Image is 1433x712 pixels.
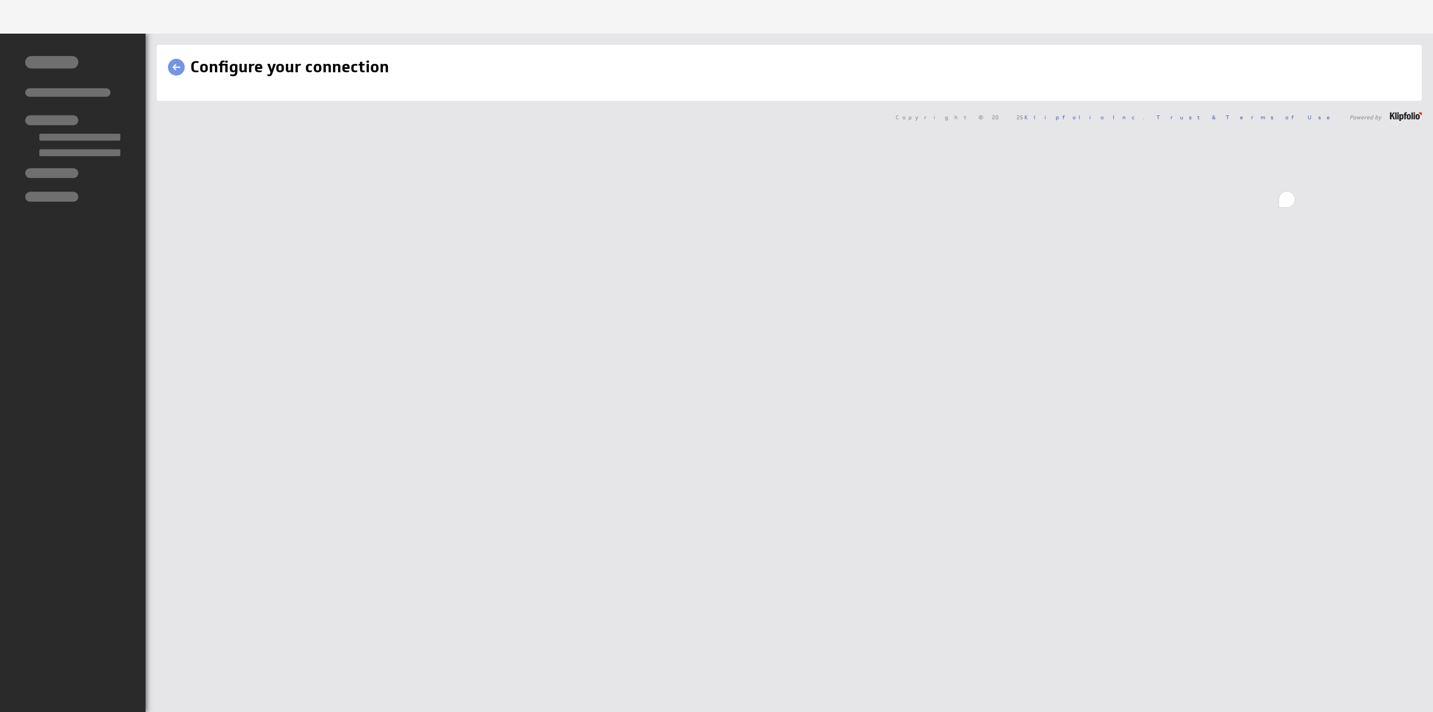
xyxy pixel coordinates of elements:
img: skeleton-sidenav.svg [25,56,120,202]
span: Powered by [1350,114,1382,120]
h1: Configure your connection [190,56,389,78]
span: Copyright © 2025 [896,114,1145,120]
a: Trust & Terms of Use [1156,113,1338,121]
a: Klipfolio Inc. [1024,113,1145,121]
img: logo-footer.png [1390,112,1422,121]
